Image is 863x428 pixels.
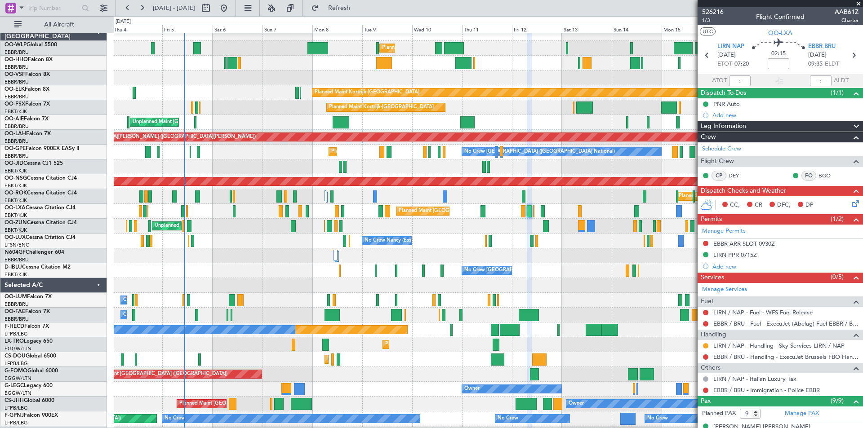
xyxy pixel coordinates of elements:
div: Planned Maint Kortrijk-[GEOGRAPHIC_DATA] [329,101,434,114]
div: No Crew [498,412,518,425]
span: 1/3 [702,17,724,24]
a: N604GFChallenger 604 [4,250,64,255]
span: OO-HHO [4,57,28,62]
span: Dispatch To-Dos [701,88,746,98]
span: [DATE] - [DATE] [153,4,195,12]
span: [DATE] [717,51,736,60]
div: No Crew [GEOGRAPHIC_DATA] ([GEOGRAPHIC_DATA] National) [464,264,615,277]
span: OO-VSF [4,72,25,77]
a: LIRN / NAP - Italian Luxury Tax [713,375,796,383]
a: EBBR / BRU - Handling - ExecuJet Brussels FBO Handling Abelag [713,353,859,361]
a: LFPB/LBG [4,419,28,426]
input: --:-- [729,75,751,86]
a: LFPB/LBG [4,405,28,411]
a: EBBR/BRU [4,301,29,308]
span: (1/2) [831,214,844,224]
span: CS-DOU [4,353,26,359]
span: (0/5) [831,272,844,282]
input: Trip Number [27,1,79,15]
a: D-IBLUCessna Citation M2 [4,265,71,270]
span: Others [701,363,721,373]
div: Add new [712,111,859,119]
span: Crew [701,132,716,142]
div: Fri 12 [512,25,562,33]
a: EBKT/KJK [4,271,27,278]
span: OO-FSX [4,101,25,107]
a: Manage PAX [785,409,819,418]
div: Planned Maint [GEOGRAPHIC_DATA] ([GEOGRAPHIC_DATA]) [327,353,469,366]
a: OO-LUXCessna Citation CJ4 [4,235,76,240]
a: F-GPNJFalcon 900EX [4,413,58,418]
div: Mon 15 [662,25,712,33]
div: [DATE] [116,18,131,26]
div: Planned Maint [GEOGRAPHIC_DATA] ([GEOGRAPHIC_DATA]) [179,397,321,410]
a: OO-HHOFalcon 8X [4,57,53,62]
div: Sat 13 [562,25,612,33]
span: 09:35 [808,60,823,69]
div: Owner [569,397,584,410]
a: F-HECDFalcon 7X [4,324,49,329]
div: Planned Maint [GEOGRAPHIC_DATA] ([GEOGRAPHIC_DATA] National) [399,204,561,218]
span: Permits [701,214,722,225]
span: F-GPNJ [4,413,24,418]
a: LFPB/LBG [4,331,28,337]
a: Manage Permits [702,227,746,236]
span: Dispatch Checks and Weather [701,186,786,196]
a: CS-DOUGlobal 6500 [4,353,56,359]
div: CP [712,171,726,181]
a: OO-LXACessna Citation CJ4 [4,205,76,211]
a: EGGW/LTN [4,375,31,382]
a: EBKT/KJK [4,168,27,174]
span: CC, [730,201,740,210]
span: D-IBLU [4,265,22,270]
div: Fri 5 [162,25,212,33]
a: EBBR/BRU [4,49,29,56]
span: OO-LUX [4,235,26,240]
div: Owner Melsbroek Air Base [123,293,184,307]
span: ELDT [825,60,839,69]
span: OO-FAE [4,309,25,314]
a: OO-WLPGlobal 5500 [4,42,57,48]
span: Charter [835,17,859,24]
a: OO-AIEFalcon 7X [4,116,49,122]
div: Thu 11 [462,25,512,33]
a: OO-ELKFalcon 8X [4,87,49,92]
span: (1/1) [831,88,844,97]
a: EBBR/BRU [4,123,29,130]
span: AAB61Z [835,7,859,17]
a: G-LEGCLegacy 600 [4,383,53,388]
div: Unplanned Maint [GEOGRAPHIC_DATA] ([GEOGRAPHIC_DATA]) [155,219,302,233]
div: FO [801,171,816,181]
span: Pax [701,396,711,406]
div: Planned Maint [GEOGRAPHIC_DATA] ([GEOGRAPHIC_DATA]) [679,190,820,203]
div: Mon 8 [312,25,362,33]
a: OO-LAHFalcon 7X [4,131,51,137]
a: EBKT/KJK [4,182,27,189]
div: Thu 4 [112,25,162,33]
span: OO-NSG [4,176,27,181]
span: OO-LAH [4,131,26,137]
a: EBBR/BRU [4,256,29,263]
a: EGGW/LTN [4,390,31,397]
label: Planned PAX [702,409,736,418]
span: G-FOMO [4,368,27,374]
span: 02:15 [771,49,786,58]
div: PNR Auto [713,100,740,108]
a: Schedule Crew [702,145,741,154]
span: OO-ZUN [4,220,27,225]
a: EBBR/BRU [4,153,29,159]
div: No Crew [647,412,668,425]
div: No Crew [GEOGRAPHIC_DATA] ([GEOGRAPHIC_DATA] National) [464,145,615,159]
a: EGGW/LTN [4,345,31,352]
a: OO-GPEFalcon 900EX EASy II [4,146,79,151]
span: OO-LXA [4,205,26,211]
span: 07:20 [734,60,749,69]
a: OO-LUMFalcon 7X [4,294,52,300]
div: Planned Maint Dusseldorf [385,338,444,351]
button: UTC [700,27,716,35]
div: Planned Maint [GEOGRAPHIC_DATA] ([GEOGRAPHIC_DATA] National) [331,145,494,159]
div: Tue 9 [362,25,412,33]
a: CS-JHHGlobal 6000 [4,398,54,403]
a: OO-FAEFalcon 7X [4,309,50,314]
a: EBBR / BRU - Immigration - Police EBBR [713,386,820,394]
